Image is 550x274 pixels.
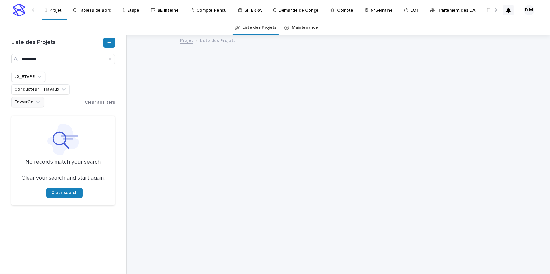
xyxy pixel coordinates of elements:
a: Projet [180,36,193,44]
h1: Liste des Projets [11,39,102,46]
span: Clear all filters [85,100,115,105]
span: Clear search [51,191,78,195]
img: stacker-logo-s-only.png [13,4,25,16]
div: NM [524,5,534,15]
p: Clear your search and start again. [22,175,105,182]
a: Maintenance [292,20,318,35]
button: Conducteur - Travaux [11,84,70,94]
button: Clear all filters [82,98,115,107]
input: Search [11,54,115,64]
button: L2_ETAPE [11,72,45,82]
a: Liste des Projets [242,20,276,35]
button: Clear search [46,188,83,198]
p: Liste des Projets [200,37,235,44]
button: TowerCo [11,97,44,107]
p: No records match your search [19,159,107,166]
